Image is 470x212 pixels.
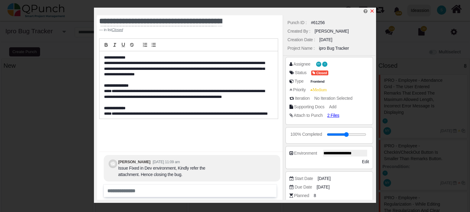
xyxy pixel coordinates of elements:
[295,70,307,76] div: Status
[319,45,349,52] div: ipro Bug Tracker
[314,192,316,199] span: 8
[294,112,323,119] div: Attach to Punch
[153,160,180,164] small: [DATE] 11:09 am
[370,9,375,14] a: x
[311,70,328,76] span: <div><span class="badge badge-secondary" style="background-color: #F44E3B"> <i class="fa fa-tag p...
[319,37,332,43] div: [DATE]
[112,28,123,32] u: Closed
[288,20,307,26] div: Punch ID :
[314,96,352,101] span: No Iteration Selected
[364,9,367,13] i: Edit Punch
[294,150,317,156] div: Environment
[327,113,339,118] span: 2 Files
[317,184,330,190] span: [DATE]
[324,63,326,65] span: V
[293,87,306,93] div: Priority
[322,62,327,67] span: Vinusha
[288,28,310,34] div: Created By :
[288,45,315,52] div: Project Name :
[317,63,320,65] span: MY
[293,61,310,67] div: Assignee
[112,28,123,32] cite: Source Title
[295,78,304,84] div: Type
[99,27,247,33] footer: in list
[362,159,369,164] span: Edit
[295,175,313,182] div: Start Date
[329,104,336,109] span: Add
[290,131,322,138] div: 100% Completed
[294,192,309,199] div: Planned
[118,165,225,178] div: Issue Fixed in Dev environment, Kindly refer the attachment. Hence closing the bug.
[294,104,324,110] div: Supporting Docs
[318,175,330,182] span: [DATE]
[288,37,315,43] div: Creation Date :
[315,28,349,34] div: [PERSON_NAME]
[309,79,326,84] span: Frontend
[310,88,327,92] span: Medium
[311,20,325,26] div: #61256
[118,160,150,164] b: [PERSON_NAME]
[295,184,312,190] div: Due Date
[370,9,375,13] svg: x
[295,95,310,102] div: Iteration
[311,70,328,76] span: Closed
[316,62,321,67] span: Mohammed Yakub Raza Khan A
